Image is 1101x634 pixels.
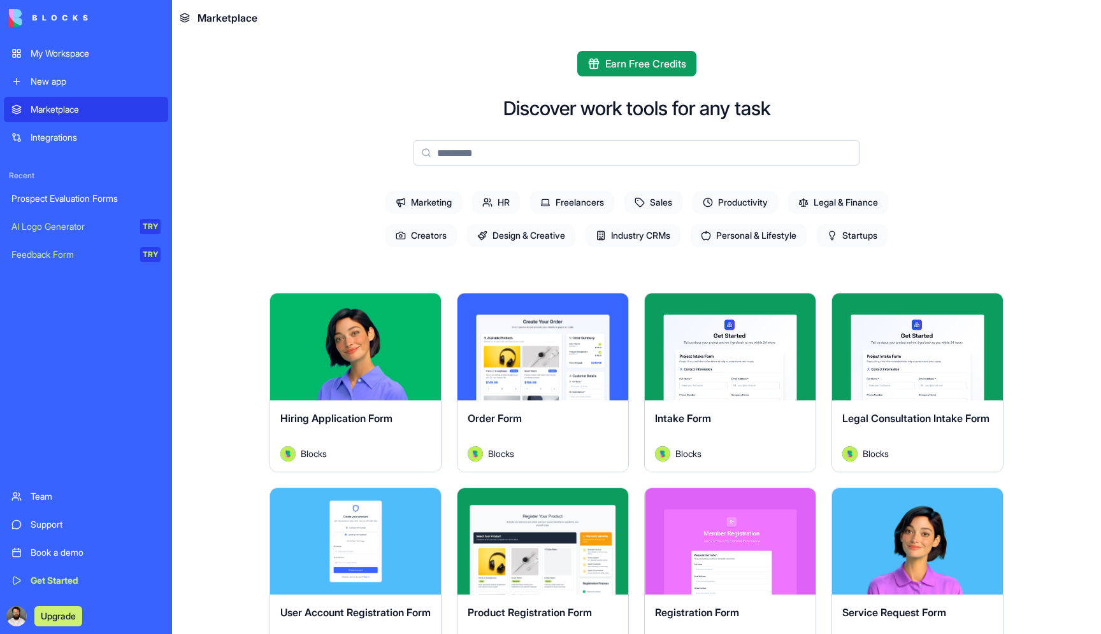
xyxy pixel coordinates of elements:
[675,447,702,460] span: Blocks
[280,606,431,619] span: User Account Registration Form
[468,606,592,619] span: Product Registration Form
[468,412,522,425] span: Order Form
[31,47,161,60] div: My Workspace
[4,125,168,150] a: Integrations
[280,412,392,425] span: Hiring Application Form
[467,224,575,247] span: Design & Creative
[655,446,670,461] img: Avatar
[624,191,682,214] span: Sales
[655,606,739,619] span: Registration Form
[301,447,327,460] span: Blocks
[691,224,807,247] span: Personal & Lifestyle
[385,224,457,247] span: Creators
[842,412,989,425] span: Legal Consultation Intake Form
[842,446,858,461] img: Avatar
[4,69,168,94] a: New app
[831,293,1004,472] a: Legal Consultation Intake FormAvatarBlocks
[140,219,161,234] div: TRY
[6,606,27,626] img: ACg8ocLskjvUhBDgxtSFCRx4ztb74ewwa1VrVEuDBD_Ho1mrTsQB-QE=s96-c
[4,512,168,537] a: Support
[4,171,168,181] span: Recent
[4,214,168,239] a: AI Logo GeneratorTRY
[9,9,88,27] img: logo
[31,546,161,559] div: Book a demo
[530,191,614,214] span: Freelancers
[863,447,889,460] span: Blocks
[11,248,131,261] div: Feedback Form
[4,41,168,66] a: My Workspace
[577,51,696,76] button: Earn Free Credits
[34,606,82,626] button: Upgrade
[4,97,168,122] a: Marketplace
[4,540,168,565] a: Book a demo
[31,574,161,587] div: Get Started
[468,446,483,461] img: Avatar
[270,293,442,472] a: Hiring Application FormAvatarBlocks
[644,293,816,472] a: Intake FormAvatarBlocks
[693,191,778,214] span: Productivity
[817,224,888,247] span: Startups
[31,518,161,531] div: Support
[472,191,520,214] span: HR
[4,242,168,267] a: Feedback FormTRY
[605,56,686,71] span: Earn Free Credits
[4,186,168,211] a: Prospect Evaluation Forms
[31,490,161,503] div: Team
[842,606,946,619] span: Service Request Form
[586,224,680,247] span: Industry CRMs
[34,609,82,622] a: Upgrade
[488,447,514,460] span: Blocks
[4,568,168,593] a: Get Started
[31,131,161,144] div: Integrations
[503,97,770,120] h2: Discover work tools for any task
[140,247,161,262] div: TRY
[11,220,131,233] div: AI Logo Generator
[457,293,629,472] a: Order FormAvatarBlocks
[31,75,161,88] div: New app
[11,192,161,205] div: Prospect Evaluation Forms
[655,412,711,425] span: Intake Form
[31,103,161,116] div: Marketplace
[280,446,296,461] img: Avatar
[385,191,462,214] span: Marketing
[788,191,888,214] span: Legal & Finance
[198,10,257,25] span: Marketplace
[4,484,168,509] a: Team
